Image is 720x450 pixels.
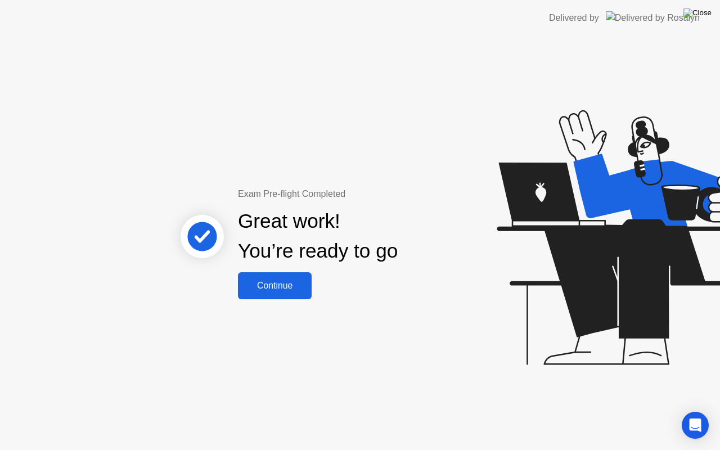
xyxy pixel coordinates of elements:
img: Delivered by Rosalyn [606,11,700,24]
div: Open Intercom Messenger [682,412,709,439]
div: Continue [241,281,308,291]
div: Delivered by [549,11,599,25]
button: Continue [238,272,312,299]
div: Exam Pre-flight Completed [238,187,470,201]
img: Close [683,8,712,17]
div: Great work! You’re ready to go [238,206,398,266]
